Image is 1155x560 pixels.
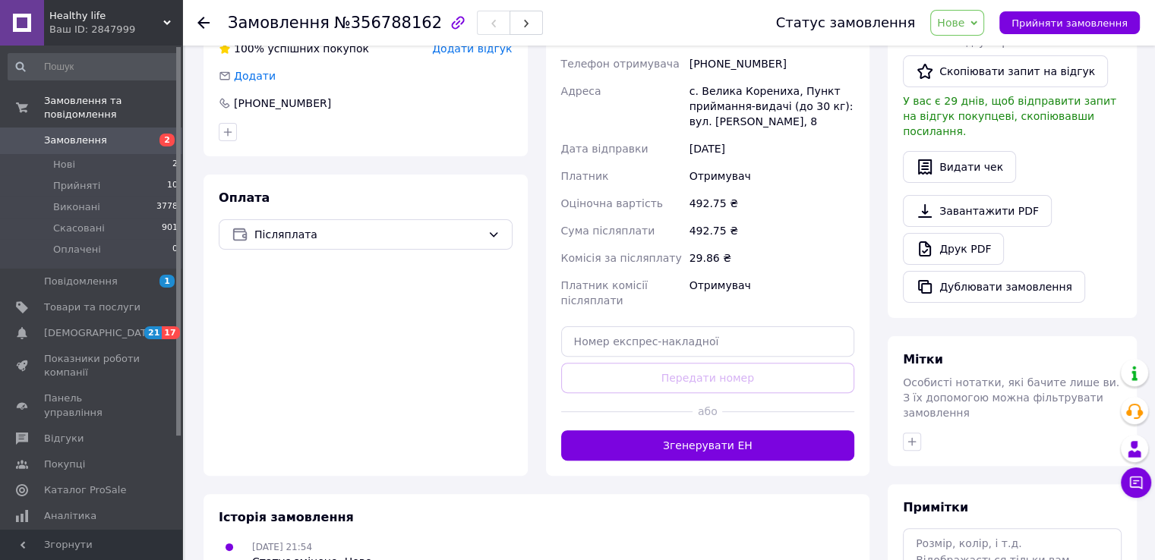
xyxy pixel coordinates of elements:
span: Аналітика [44,509,96,523]
span: Примітки [903,500,968,514]
span: Відгуки [44,432,84,445]
span: [DEMOGRAPHIC_DATA] [44,326,156,340]
div: [PHONE_NUMBER] [232,96,333,111]
span: Товари та послуги [44,300,140,314]
span: Каталог ProSale [44,483,126,497]
div: с. Велика Корениха, Пункт приймання-видачі (до 30 кг): вул. [PERSON_NAME], 8 [686,77,857,135]
span: або [693,404,722,419]
span: 2 [159,134,175,146]
div: Статус замовлення [776,15,916,30]
span: [DATE] 21:54 [252,542,312,552]
span: 1 [159,275,175,288]
span: 100% [234,42,264,55]
span: Комісія за післяплату [561,252,682,264]
span: Прийняті [53,179,100,193]
div: 29.86 ₴ [686,244,857,272]
div: Отримувач [686,162,857,190]
span: Післяплата [254,226,481,243]
span: Скасовані [53,222,105,235]
span: Прийняти замовлення [1011,17,1128,29]
div: Повернутися назад [197,15,210,30]
div: 492.75 ₴ [686,190,857,217]
span: Показники роботи компанії [44,352,140,379]
a: Завантажити PDF [903,195,1052,227]
button: Дублювати замовлення [903,271,1085,303]
div: 492.75 ₴ [686,217,857,244]
span: Адреса [561,85,601,97]
span: Покупці [44,458,85,471]
button: Прийняти замовлення [999,11,1140,34]
span: Мітки [903,352,943,367]
span: Додати відгук [432,42,512,55]
span: Платник комісії післяплати [561,279,648,307]
span: Панель управління [44,392,140,419]
div: [DATE] [686,135,857,162]
div: Ваш ID: 2847999 [49,23,182,36]
input: Пошук [8,53,179,80]
div: успішних покупок [219,41,369,56]
span: №356788162 [334,14,442,32]
span: Healthy life [49,9,163,23]
span: Оціночна вартість [561,197,663,209]
span: Замовлення та повідомлення [44,94,182,121]
span: 901 [162,222,178,235]
span: Додати [234,70,276,82]
span: Запит на відгук про компанію [903,36,1071,48]
span: 10 [167,179,178,193]
span: 17 [162,326,179,339]
a: Друк PDF [903,233,1004,265]
button: Скопіювати запит на відгук [903,55,1108,87]
span: 0 [172,243,178,256]
span: У вас є 29 днів, щоб відправити запит на відгук покупцеві, скопіювавши посилання. [903,95,1116,137]
span: 2 [172,158,178,171]
button: Чат з покупцем [1121,467,1151,498]
span: Особисті нотатки, які бачите лише ви. З їх допомогою можна фільтрувати замовлення [903,376,1119,419]
span: 3778 [156,200,178,214]
span: Дата відправки [561,143,649,155]
button: Видати чек [903,151,1016,183]
span: Замовлення [44,134,107,147]
span: Оплачені [53,243,101,256]
span: Історія замовлення [219,510,354,524]
span: Оплата [219,190,270,205]
span: Сума післяплати [561,225,655,237]
span: Нові [53,158,75,171]
span: Виконані [53,200,100,214]
span: Платник [561,170,609,182]
span: 21 [144,326,162,339]
span: Нове [937,17,964,29]
input: Номер експрес-накладної [561,326,855,357]
span: Замовлення [228,14,330,32]
div: Отримувач [686,272,857,314]
span: Повідомлення [44,275,118,288]
span: Телефон отримувача [561,58,680,70]
div: [PHONE_NUMBER] [686,50,857,77]
button: Згенерувати ЕН [561,430,855,461]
